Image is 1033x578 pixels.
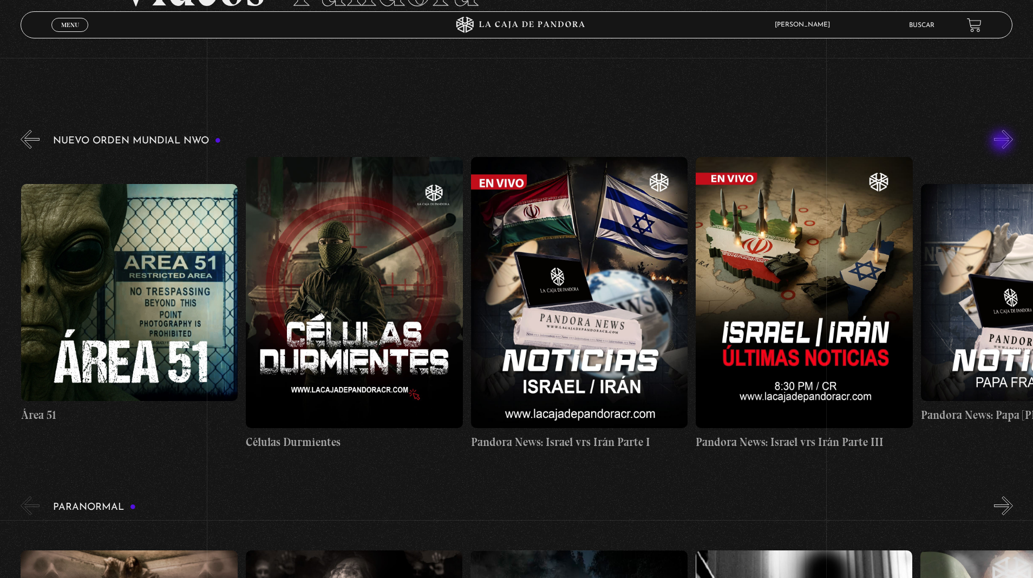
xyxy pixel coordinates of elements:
[994,130,1013,149] button: Next
[471,157,688,450] a: Pandora News: Israel vrs Irán Parte I
[471,433,688,451] h4: Pandora News: Israel vrs Irán Parte I
[57,31,83,38] span: Cerrar
[769,22,841,28] span: [PERSON_NAME]
[53,502,136,513] h3: Paranormal
[246,433,463,451] h4: Células Durmientes
[696,433,913,451] h4: Pandora News: Israel vrs Irán Parte III
[909,22,934,29] a: Buscar
[21,496,40,515] button: Previous
[61,22,79,28] span: Menu
[21,157,238,450] a: Área 51
[21,130,40,149] button: Previous
[53,136,221,146] h3: Nuevo Orden Mundial NWO
[21,406,238,424] h4: Área 51
[994,496,1013,515] button: Next
[967,18,982,32] a: View your shopping cart
[246,157,463,450] a: Células Durmientes
[696,157,913,450] a: Pandora News: Israel vrs Irán Parte III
